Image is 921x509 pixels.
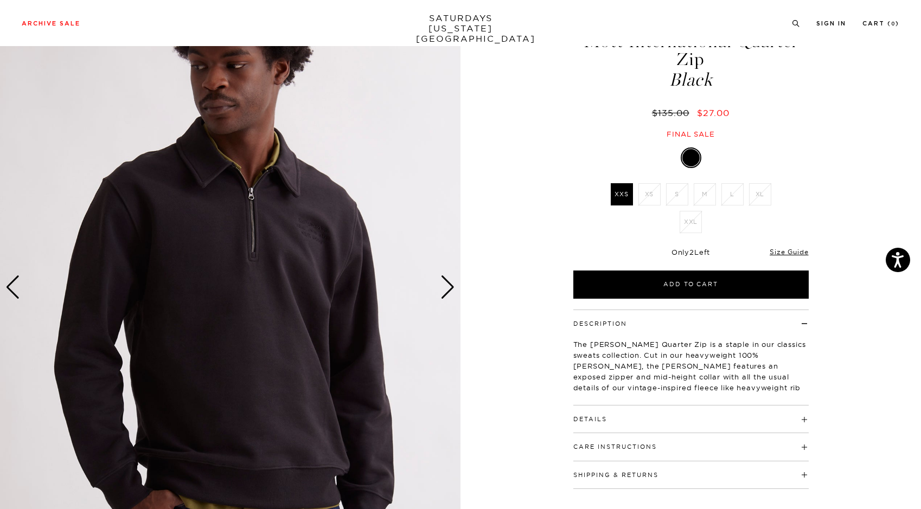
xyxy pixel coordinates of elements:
[5,275,20,299] div: Previous slide
[573,248,809,257] div: Only Left
[770,248,808,256] a: Size Guide
[572,130,810,139] div: Final sale
[572,33,810,89] h1: Mott International Quarter Zip
[573,472,658,478] button: Shipping & Returns
[22,21,80,27] a: Archive Sale
[573,416,607,422] button: Details
[697,107,730,118] span: $27.00
[891,22,896,27] small: 0
[652,107,694,118] del: $135.00
[440,275,455,299] div: Next slide
[573,321,627,327] button: Description
[573,270,809,299] button: Add to Cart
[862,21,899,27] a: Cart (0)
[611,183,633,205] label: XXS
[416,13,506,44] a: SATURDAYS[US_STATE][GEOGRAPHIC_DATA]
[689,248,694,256] span: 2
[572,71,810,89] span: Black
[573,339,809,404] p: The [PERSON_NAME] Quarter Zip is a staple in our classics sweats collection. Cut in our heavyweig...
[573,444,657,450] button: Care Instructions
[816,21,846,27] a: Sign In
